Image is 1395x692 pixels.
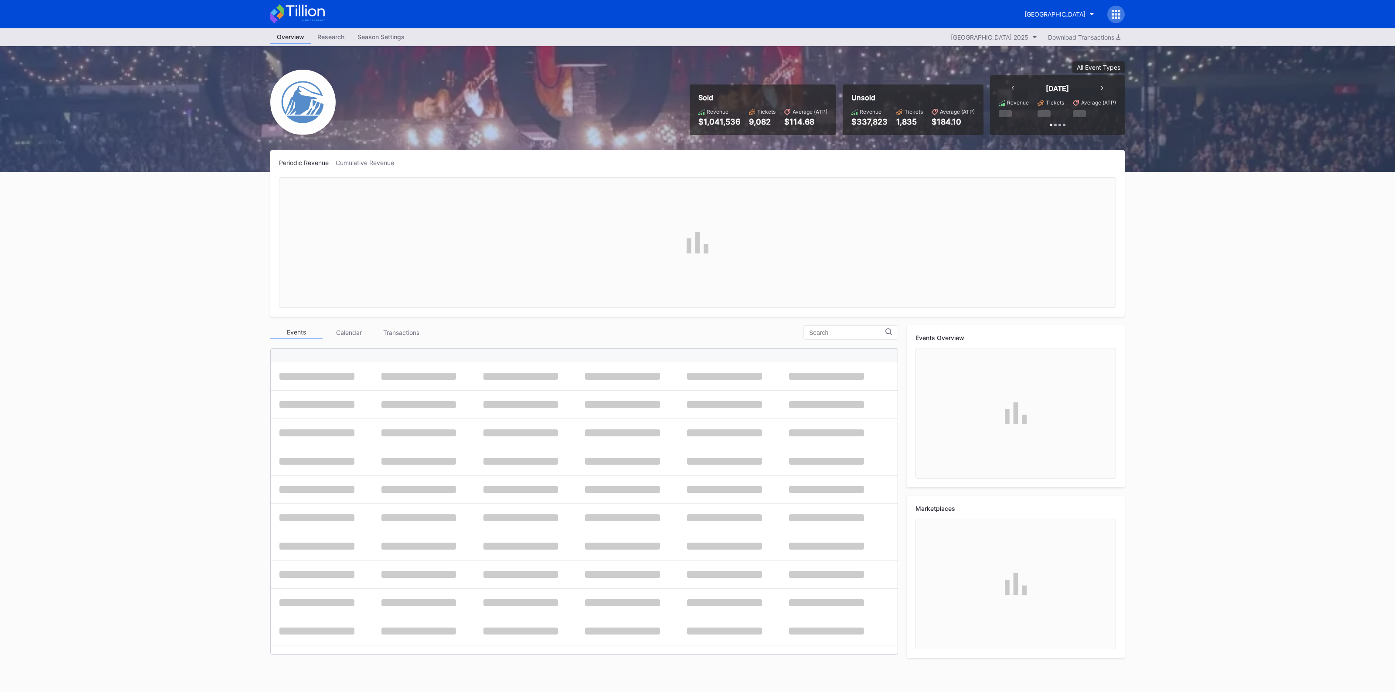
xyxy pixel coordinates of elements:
div: Events Overview [915,334,1116,341]
button: [GEOGRAPHIC_DATA] [1018,6,1101,22]
div: [GEOGRAPHIC_DATA] [1024,10,1085,18]
div: Research [311,30,351,43]
div: Revenue [860,108,881,115]
button: All Event Types [1072,61,1125,73]
a: Overview [270,30,311,44]
div: Tickets [757,108,776,115]
div: Revenue [1007,99,1029,106]
button: [GEOGRAPHIC_DATA] 2025 [946,31,1041,43]
a: Research [311,30,351,44]
div: All Event Types [1077,64,1120,71]
div: Calendar [323,326,375,339]
div: Tickets [905,108,923,115]
div: Average (ATP) [940,108,975,115]
div: Cumulative Revenue [336,159,401,166]
div: Tickets [1046,99,1064,106]
div: Events [270,326,323,339]
input: Search [809,329,885,336]
img: Devils-Logo.png [270,70,336,135]
div: Season Settings [351,30,411,43]
div: [GEOGRAPHIC_DATA] 2025 [951,34,1028,41]
div: Periodic Revenue [279,159,336,166]
div: 9,082 [749,117,776,126]
div: $337,823 [851,117,888,126]
div: Average (ATP) [1081,99,1116,106]
div: Unsold [851,93,975,102]
div: [DATE] [1046,84,1069,93]
div: 1,835 [896,117,923,126]
a: Season Settings [351,30,411,44]
div: Transactions [375,326,427,339]
div: Marketplaces [915,505,1116,512]
div: $184.10 [932,117,975,126]
div: Sold [698,93,827,102]
div: $1,041,536 [698,117,740,126]
div: $114.68 [784,117,827,126]
div: Download Transactions [1048,34,1120,41]
div: Revenue [707,108,728,115]
button: Download Transactions [1044,31,1125,43]
div: Average (ATP) [793,108,827,115]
